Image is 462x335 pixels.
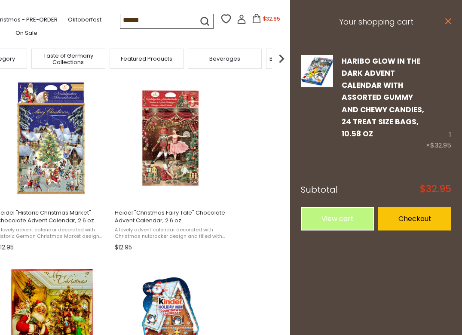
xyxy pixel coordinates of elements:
button: $32.95 [248,14,285,27]
span: A lovely advent calendar decorated with Christmas nutcracker design and filled with 24 delicious ... [115,227,226,240]
a: Heidel [113,74,227,254]
a: Checkout [378,207,451,231]
a: Oktoberfest [68,15,101,25]
a: Haribo Glow in the Dark Advent Calendar with Assorted Gummy and Chewy Candies, 24 Treat Size Bags... [342,56,424,139]
span: $32.95 [420,184,451,194]
a: Taste of Germany Collections [34,52,103,65]
a: View cart [301,207,374,231]
img: Haribo Glow in the Dark Advent Calendar with Assorted Gummy and Chewy Candies, 24 Treat Size Bags... [301,55,333,87]
img: next arrow [273,50,290,67]
a: On Sale [15,28,37,38]
span: Heidel "Christmas Fairy Tale" Chocolate Advent Calendar, 2.6 oz [115,209,226,224]
span: $32.95 [430,141,451,150]
a: Baking, Cakes, Desserts [269,55,336,62]
div: 1 × [426,55,451,151]
a: Haribo Glow in the Dark Advent Calendar with Assorted Gummy and Chewy Candies, 24 Treat Size Bags... [301,55,333,151]
span: $12.95 [115,243,132,252]
a: Beverages [209,55,240,62]
a: Featured Products [121,55,172,62]
img: Heidel Christmas Fairy Tale Chocolate Advent Calendar [113,81,227,195]
span: $32.95 [263,15,280,22]
span: Subtotal [301,184,338,196]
